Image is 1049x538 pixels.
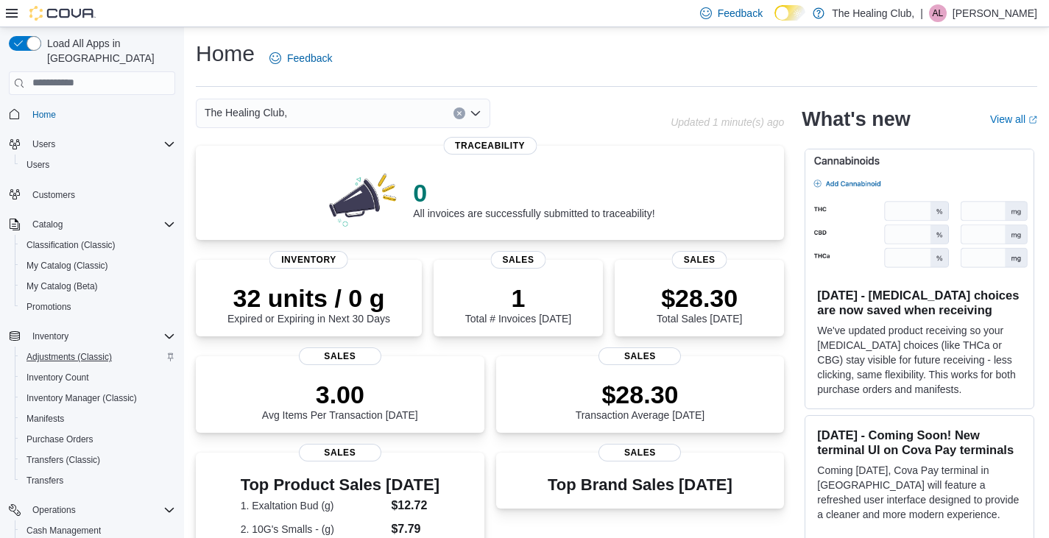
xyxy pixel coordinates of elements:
[21,369,175,386] span: Inventory Count
[27,501,175,519] span: Operations
[718,6,763,21] span: Feedback
[21,298,77,316] a: Promotions
[32,504,76,516] span: Operations
[27,186,81,204] a: Customers
[491,251,546,269] span: Sales
[21,348,118,366] a: Adjustments (Classic)
[657,283,742,325] div: Total Sales [DATE]
[548,476,732,494] h3: Top Brand Sales [DATE]
[21,410,175,428] span: Manifests
[3,326,181,347] button: Inventory
[241,522,386,537] dt: 2. 10G's Smalls - (g)
[27,280,98,292] span: My Catalog (Beta)
[287,51,332,66] span: Feedback
[15,297,181,317] button: Promotions
[32,109,56,121] span: Home
[15,408,181,429] button: Manifests
[21,389,143,407] a: Inventory Manager (Classic)
[671,116,784,128] p: Updated 1 minute(s) ago
[929,4,947,22] div: Alexa Loveless
[920,4,923,22] p: |
[27,216,68,233] button: Catalog
[3,214,181,235] button: Catalog
[325,169,402,228] img: 0
[3,184,181,205] button: Customers
[27,216,175,233] span: Catalog
[443,137,537,155] span: Traceability
[32,138,55,150] span: Users
[32,219,63,230] span: Catalog
[27,135,175,153] span: Users
[21,257,175,275] span: My Catalog (Classic)
[21,298,175,316] span: Promotions
[27,135,61,153] button: Users
[953,4,1037,22] p: [PERSON_NAME]
[299,347,381,365] span: Sales
[196,39,255,68] h1: Home
[817,323,1022,397] p: We've updated product receiving so your [MEDICAL_DATA] choices (like THCa or CBG) stay visible fo...
[576,380,705,421] div: Transaction Average [DATE]
[465,283,571,313] p: 1
[21,431,175,448] span: Purchase Orders
[27,475,63,486] span: Transfers
[21,451,175,469] span: Transfers (Classic)
[413,178,654,219] div: All invoices are successfully submitted to traceability!
[15,429,181,450] button: Purchase Orders
[832,4,914,22] p: The Healing Club,
[241,476,439,494] h3: Top Product Sales [DATE]
[262,380,418,409] p: 3.00
[21,277,175,295] span: My Catalog (Beta)
[465,283,571,325] div: Total # Invoices [DATE]
[262,380,418,421] div: Avg Items Per Transaction [DATE]
[672,251,727,269] span: Sales
[27,392,137,404] span: Inventory Manager (Classic)
[21,431,99,448] a: Purchase Orders
[15,155,181,175] button: Users
[205,104,287,121] span: The Healing Club,
[15,388,181,408] button: Inventory Manager (Classic)
[774,5,805,21] input: Dark Mode
[27,301,71,313] span: Promotions
[391,520,439,538] dd: $7.79
[817,428,1022,457] h3: [DATE] - Coming Soon! New terminal UI on Cova Pay terminals
[21,236,121,254] a: Classification (Classic)
[15,450,181,470] button: Transfers (Classic)
[21,277,104,295] a: My Catalog (Beta)
[227,283,390,313] p: 32 units / 0 g
[241,498,386,513] dt: 1. Exaltation Bud (g)
[227,283,390,325] div: Expired or Expiring in Next 30 Days
[21,369,95,386] a: Inventory Count
[21,257,114,275] a: My Catalog (Classic)
[453,107,465,119] button: Clear input
[21,156,175,174] span: Users
[3,104,181,125] button: Home
[299,444,381,461] span: Sales
[27,454,100,466] span: Transfers (Classic)
[15,367,181,388] button: Inventory Count
[817,288,1022,317] h3: [DATE] - [MEDICAL_DATA] choices are now saved when receiving
[802,107,910,131] h2: What's new
[598,347,681,365] span: Sales
[27,328,175,345] span: Inventory
[413,178,654,208] p: 0
[32,189,75,201] span: Customers
[21,389,175,407] span: Inventory Manager (Classic)
[27,351,112,363] span: Adjustments (Classic)
[27,260,108,272] span: My Catalog (Classic)
[21,472,69,489] a: Transfers
[3,134,181,155] button: Users
[27,372,89,383] span: Inventory Count
[29,6,96,21] img: Cova
[15,235,181,255] button: Classification (Classic)
[21,451,106,469] a: Transfers (Classic)
[27,105,175,124] span: Home
[41,36,175,66] span: Load All Apps in [GEOGRAPHIC_DATA]
[27,433,93,445] span: Purchase Orders
[990,113,1037,125] a: View allExternal link
[21,348,175,366] span: Adjustments (Classic)
[933,4,944,22] span: AL
[15,470,181,491] button: Transfers
[27,159,49,171] span: Users
[15,276,181,297] button: My Catalog (Beta)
